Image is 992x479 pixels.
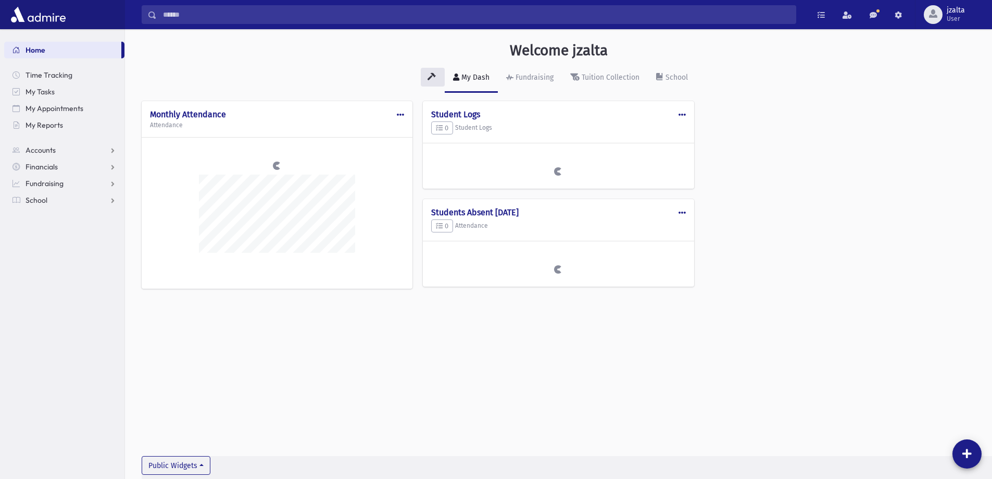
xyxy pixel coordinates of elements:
img: AdmirePro [8,4,68,25]
h4: Students Absent [DATE] [431,207,685,217]
a: Fundraising [4,175,124,192]
span: 0 [436,222,448,230]
h5: Attendance [150,121,404,129]
span: School [26,195,47,205]
a: Financials [4,158,124,175]
button: Public Widgets [142,456,210,475]
h5: Student Logs [431,121,685,135]
span: 0 [436,124,448,132]
div: Tuition Collection [580,73,639,82]
a: My Dash [445,64,498,93]
h3: Welcome jzalta [510,42,608,59]
a: School [4,192,124,208]
span: Accounts [26,145,56,155]
span: Financials [26,162,58,171]
button: 0 [431,121,453,135]
div: School [663,73,688,82]
h5: Attendance [431,219,685,233]
span: User [947,15,965,23]
a: Home [4,42,121,58]
button: 0 [431,219,453,233]
h4: Monthly Attendance [150,109,404,119]
input: Search [157,5,796,24]
a: My Tasks [4,83,124,100]
span: Time Tracking [26,70,72,80]
a: My Reports [4,117,124,133]
div: My Dash [459,73,489,82]
a: Time Tracking [4,67,124,83]
span: My Appointments [26,104,83,113]
a: School [648,64,696,93]
a: Accounts [4,142,124,158]
span: jzalta [947,6,965,15]
a: My Appointments [4,100,124,117]
div: Fundraising [513,73,554,82]
span: My Reports [26,120,63,130]
span: My Tasks [26,87,55,96]
h4: Student Logs [431,109,685,119]
a: Fundraising [498,64,562,93]
span: Home [26,45,45,55]
a: Tuition Collection [562,64,648,93]
span: Fundraising [26,179,64,188]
